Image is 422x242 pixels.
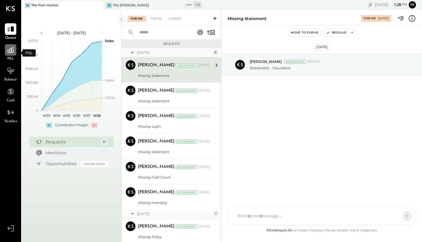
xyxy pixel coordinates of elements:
[375,2,407,8] div: [DATE]
[93,113,100,118] text: W38
[27,94,38,99] text: $95.4K
[36,108,38,113] text: 0
[137,50,212,55] div: [DATE]
[166,16,184,22] div: Closed
[63,113,70,118] text: W35
[53,113,60,118] text: W34
[113,3,149,8] div: The [PERSON_NAME]
[367,2,373,8] div: copy link
[0,65,21,83] a: Balance
[138,174,208,180] div: Missing Cash Count
[138,98,208,104] div: Missing Statement
[0,44,21,62] a: P&L
[128,16,146,22] div: For Me
[364,16,376,21] div: For Me
[402,2,407,7] span: pm
[409,1,416,8] button: tf
[46,139,98,145] div: Requests
[138,62,174,68] div: [PERSON_NAME]
[307,59,320,64] span: 8:55 AM
[284,60,306,64] div: Accountant
[7,56,14,62] span: P&L
[213,50,218,55] div: 6
[138,88,174,94] div: [PERSON_NAME]
[288,29,321,36] button: Move to for ks
[199,63,210,68] div: [DATE]
[199,114,210,119] div: [DATE]
[22,49,36,57] div: P&L
[105,78,114,82] text: Labor
[138,73,208,79] div: Missing Statement
[26,53,38,57] text: $381.6K
[137,211,212,216] div: [DATE]
[81,161,108,167] div: Coming Soon
[213,211,218,216] div: 1
[313,43,330,51] div: [DATE]
[138,113,174,119] div: [PERSON_NAME]
[138,164,174,170] div: [PERSON_NAME]
[176,224,197,229] div: Accountant
[46,161,78,167] div: Opportunities
[176,165,197,169] div: Accountant
[106,3,112,8] div: TC
[378,16,388,21] div: [DATE]
[138,123,208,129] div: Missing Login
[43,113,50,118] text: W33
[389,2,401,8] span: 1 : 28
[25,3,30,8] div: TP
[250,59,282,64] span: [PERSON_NAME]
[83,113,90,118] text: W37
[0,107,21,124] a: Vendors
[176,63,197,67] div: Accountant
[323,29,349,36] button: Resolve
[28,39,38,43] text: $477K
[7,98,15,103] span: Cash
[250,65,291,70] p: Statement - Insurance
[193,1,202,8] div: + 0
[138,149,208,155] div: Missing Statement
[26,80,38,85] text: $190.8K
[101,138,108,146] div: 22
[199,165,210,169] div: [DATE]
[46,123,52,128] div: +
[138,224,174,230] div: [PERSON_NAME]
[91,123,97,128] div: -
[176,114,197,118] div: Accountant
[199,88,210,93] div: [DATE]
[176,190,197,195] div: Accountant
[176,139,197,144] div: Accountant
[105,96,115,100] text: COGS
[0,23,21,41] a: Queue
[55,123,88,128] div: Contribution Margin
[5,35,16,41] span: Queue
[138,200,208,206] div: Missing Inventory
[199,190,210,195] div: [DATE]
[138,234,208,240] div: Missing Policy
[31,3,59,8] div: The Port Hunter
[176,89,197,93] div: Accountant
[4,77,17,83] span: Balance
[4,119,17,124] span: Vendors
[46,30,97,35] div: [DATE] - [DATE]
[25,67,38,71] text: $286.2K
[105,39,114,43] text: Sales
[46,150,105,156] div: Mentions
[0,86,21,103] a: Cash
[138,189,174,195] div: [PERSON_NAME]
[138,139,174,145] div: [PERSON_NAME]
[73,113,80,118] text: W36
[147,16,164,22] div: For KS
[125,42,218,46] div: Requests
[199,139,210,144] div: [DATE]
[199,224,210,229] div: [DATE]
[228,16,267,21] div: Missing Statement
